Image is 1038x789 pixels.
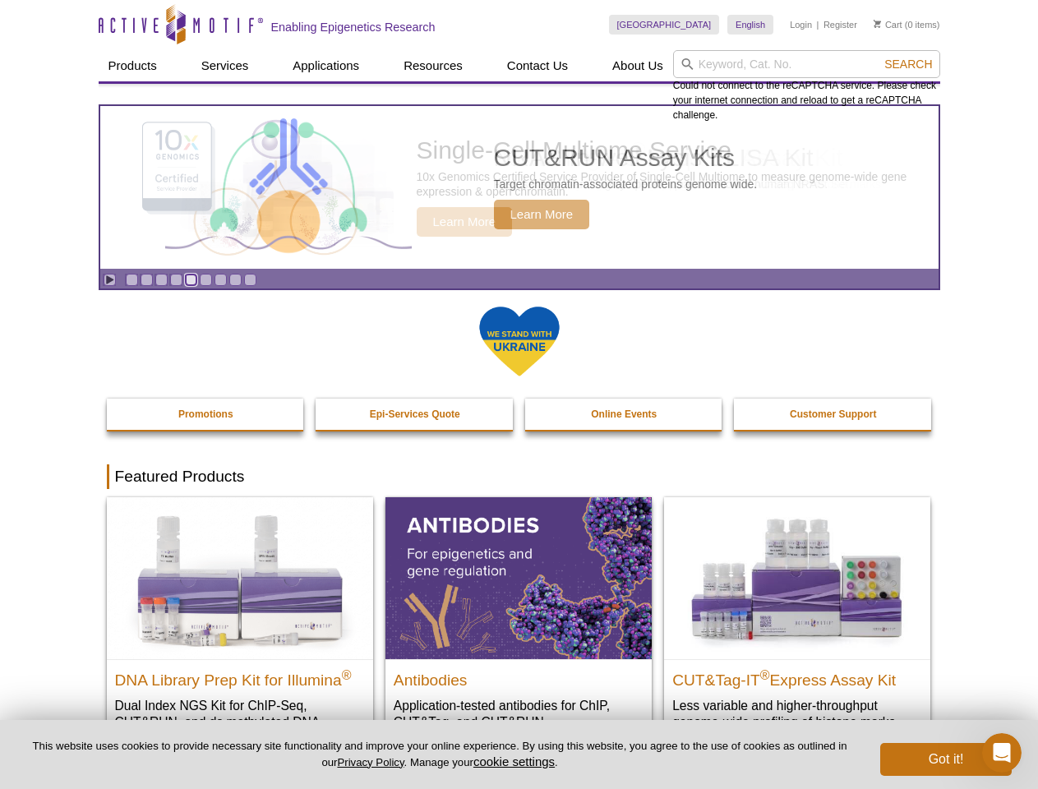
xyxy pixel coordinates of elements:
a: Register [823,19,857,30]
img: DNA Library Prep Kit for Illumina [107,497,373,658]
a: Privacy Policy [337,756,404,768]
button: Search [879,57,937,72]
article: 96-well ATAC-Seq [100,106,939,269]
strong: Online Events [591,408,657,420]
input: Keyword, Cat. No. [673,50,940,78]
sup: ® [342,667,352,681]
a: Go to slide 8 [229,274,242,286]
h2: DNA Library Prep Kit for Illumina [115,664,365,689]
img: We Stand With Ukraine [478,305,561,378]
strong: Promotions [178,408,233,420]
span: Learn More [494,200,590,229]
a: Go to slide 1 [126,274,138,286]
a: Resources [394,50,473,81]
h2: CUT&Tag-IT Express Assay Kit [672,664,922,689]
a: Services [191,50,259,81]
h2: Featured Products [107,464,932,489]
img: CUT&Tag-IT® Express Assay Kit [664,497,930,658]
strong: Customer Support [790,408,876,420]
a: Customer Support [734,399,933,430]
a: CUT&Tag-IT® Express Assay Kit CUT&Tag-IT®Express Assay Kit Less variable and higher-throughput ge... [664,497,930,746]
a: Active Motif Kit photo 96-well ATAC-Seq Pre-loaded ready-to-use Tn5 transposomes and ATAC-Seq Buf... [100,106,939,269]
a: Online Events [525,399,724,430]
a: Go to slide 7 [215,274,227,286]
a: Products [99,50,167,81]
a: Go to slide 9 [244,274,256,286]
a: Toggle autoplay [104,274,116,286]
a: Applications [283,50,369,81]
a: Go to slide 4 [170,274,182,286]
a: [GEOGRAPHIC_DATA] [609,15,720,35]
button: Got it! [880,743,1012,776]
li: (0 items) [874,15,940,35]
a: Login [790,19,812,30]
p: Less variable and higher-throughput genome-wide profiling of histone marks​. [672,697,922,731]
img: Your Cart [874,20,881,28]
div: Could not connect to the reCAPTCHA service. Please check your internet connection and reload to g... [673,50,940,122]
p: This website uses cookies to provide necessary site functionality and improve your online experie... [26,739,853,770]
img: All Antibodies [385,497,652,658]
a: Promotions [107,399,306,430]
a: English [727,15,773,35]
a: Go to slide 5 [185,274,197,286]
h2: 96-well ATAC-Seq [494,145,852,170]
span: Search [884,58,932,71]
h2: Antibodies [394,664,644,689]
h2: Enabling Epigenetics Research [271,20,436,35]
a: All Antibodies Antibodies Application-tested antibodies for ChIP, CUT&Tag, and CUT&RUN. [385,497,652,746]
p: Dual Index NGS Kit for ChIP-Seq, CUT&RUN, and ds methylated DNA assays. [115,697,365,747]
a: Contact Us [497,50,578,81]
a: Go to slide 6 [200,274,212,286]
sup: ® [760,667,770,681]
iframe: Intercom live chat [982,733,1022,773]
img: Active Motif Kit photo [186,126,391,249]
a: About Us [602,50,673,81]
strong: Epi-Services Quote [370,408,460,420]
a: Cart [874,19,902,30]
p: Application-tested antibodies for ChIP, CUT&Tag, and CUT&RUN. [394,697,644,731]
a: Go to slide 3 [155,274,168,286]
button: cookie settings [473,754,555,768]
a: DNA Library Prep Kit for Illumina DNA Library Prep Kit for Illumina® Dual Index NGS Kit for ChIP-... [107,497,373,763]
p: Pre-loaded ready-to-use Tn5 transposomes and ATAC-Seq Buffer Set. [494,177,852,191]
a: Epi-Services Quote [316,399,514,430]
li: | [817,15,819,35]
a: Go to slide 2 [141,274,153,286]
